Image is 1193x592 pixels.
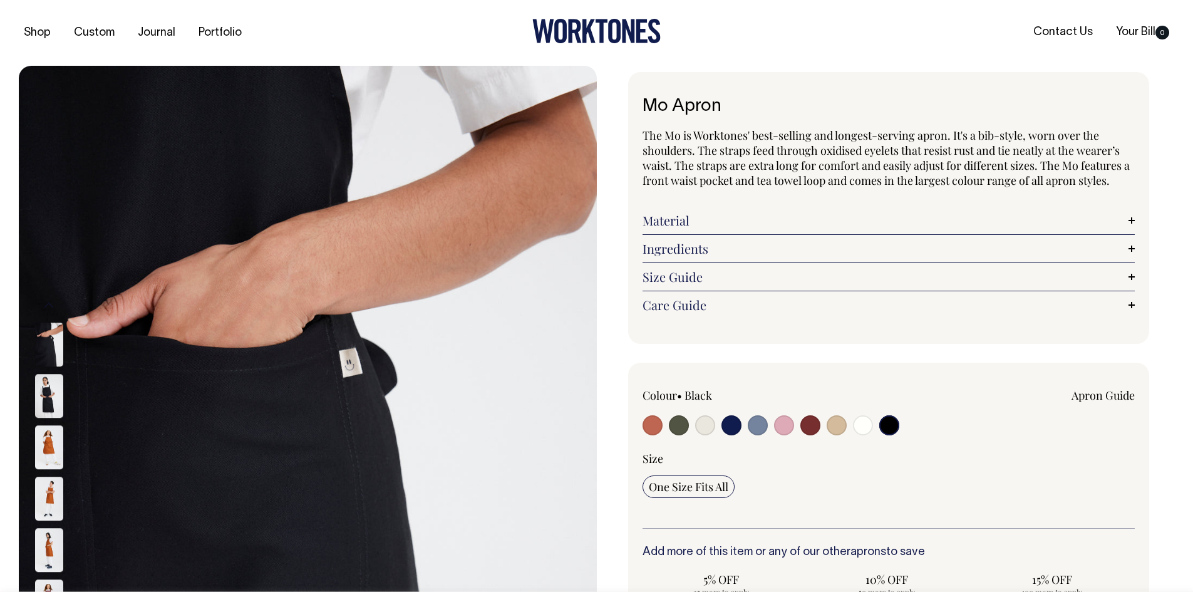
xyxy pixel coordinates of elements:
input: One Size Fits All [643,475,735,498]
a: Apron Guide [1072,388,1135,403]
a: Journal [133,23,180,43]
span: 5% OFF [649,572,794,587]
h1: Mo Apron [643,97,1135,117]
a: Care Guide [643,298,1135,313]
div: Colour [643,388,840,403]
span: The Mo is Worktones' best-selling and longest-serving apron. It's a bib-style, worn over the shou... [643,128,1130,188]
a: Portfolio [194,23,247,43]
span: • [677,388,682,403]
span: 15% OFF [979,572,1125,587]
a: Your Bill0 [1111,22,1174,43]
label: Black [684,388,712,403]
img: rust [35,426,63,470]
span: One Size Fits All [649,479,728,494]
img: black [35,323,63,367]
a: Material [643,213,1135,228]
img: rust [35,529,63,573]
a: Shop [19,23,56,43]
img: black [35,375,63,418]
a: aprons [850,547,886,558]
img: rust [35,477,63,521]
a: Custom [69,23,120,43]
span: 0 [1155,26,1169,39]
a: Size Guide [643,269,1135,284]
h6: Add more of this item or any of our other to save [643,546,1135,559]
div: Size [643,451,1135,466]
button: Previous [39,291,58,319]
span: 10% OFF [814,572,959,587]
a: Ingredients [643,241,1135,256]
a: Contact Us [1028,22,1098,43]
